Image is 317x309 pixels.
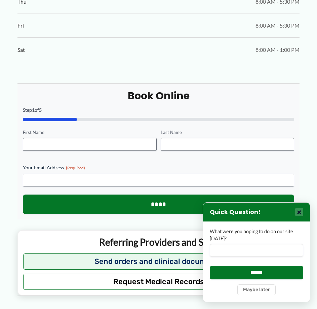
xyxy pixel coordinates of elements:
[23,164,294,171] label: Your Email Address
[23,89,294,102] h2: Book Online
[295,208,303,216] button: Close
[210,208,261,216] h3: Quick Question!
[66,165,85,170] span: (Required)
[23,253,294,270] button: Send orders and clinical documents
[161,129,294,136] label: Last Name
[17,21,24,31] span: Fri
[210,228,303,242] label: What were you hoping to do on our site [DATE]?
[23,236,294,248] p: Referring Providers and Staff
[23,129,157,136] label: First Name
[23,108,294,112] p: Step of
[255,21,300,31] span: 8:00 AM - 5:30 PM
[23,274,294,290] button: Request Medical Records
[32,107,35,113] span: 1
[255,45,300,55] span: 8:00 AM - 1:00 PM
[17,45,25,55] span: Sat
[237,284,276,295] button: Maybe later
[39,107,42,113] span: 5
